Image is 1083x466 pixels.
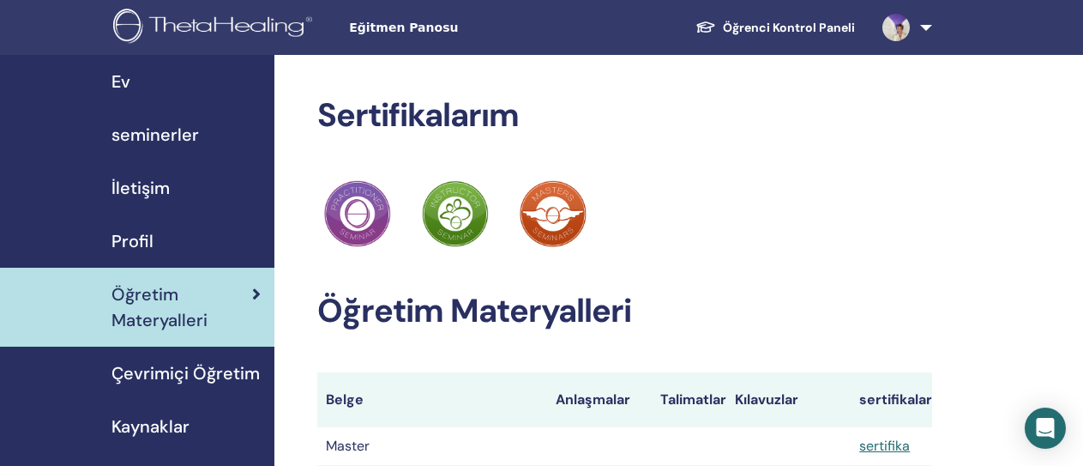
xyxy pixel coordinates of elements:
th: Talimatlar [652,372,726,427]
span: İletişim [111,175,170,201]
img: Practitioner [422,180,489,247]
img: graduation-cap-white.svg [695,20,716,34]
th: Kılavuzlar [726,372,851,427]
img: Practitioner [324,180,391,247]
img: logo.png [113,9,318,47]
th: Anlaşmalar [547,372,652,427]
td: Master [317,427,547,465]
span: Ev [111,69,130,94]
th: sertifikalar [851,372,932,427]
h2: Sertifikalarım [317,96,932,136]
span: Çevrimiçi Öğretim [111,360,260,386]
a: Öğrenci Kontrol Paneli [682,12,869,44]
span: Eğitmen Panosu [349,19,606,37]
div: Open Intercom Messenger [1025,408,1066,449]
th: Belge [317,372,547,427]
span: Öğretim Materyalleri [111,281,252,333]
span: Kaynaklar [111,414,190,439]
img: Practitioner [520,180,587,247]
span: Profil [111,228,153,254]
span: seminerler [111,122,199,148]
a: sertifika [859,437,910,455]
h2: Öğretim Materyalleri [317,292,932,331]
img: default.jpg [882,14,910,41]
